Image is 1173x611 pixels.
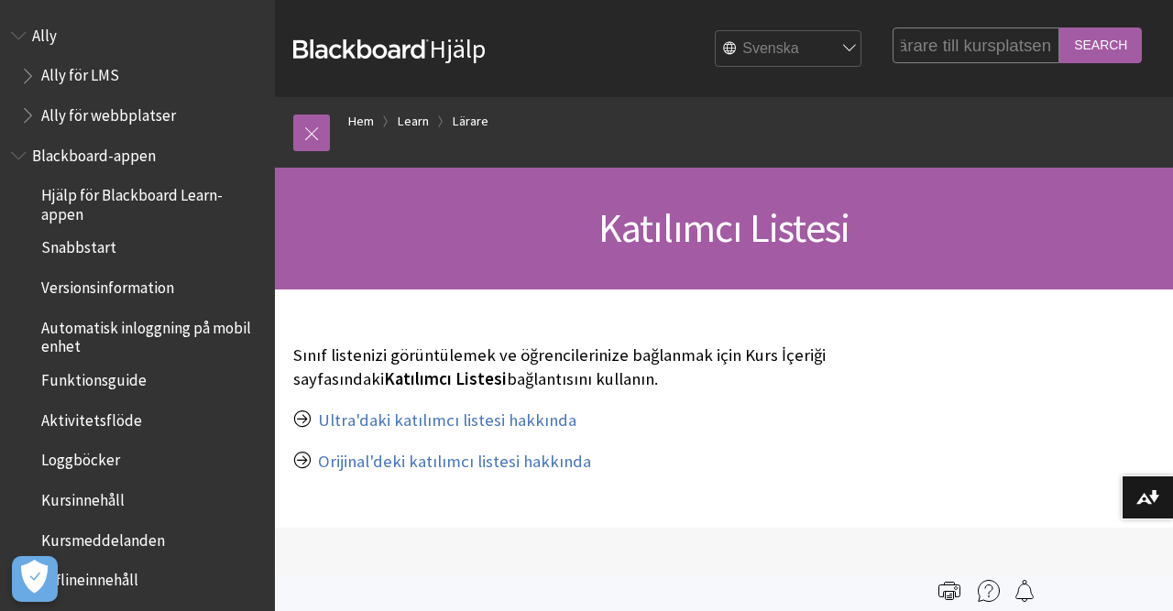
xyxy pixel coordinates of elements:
[384,368,507,389] span: Katılımcı Listesi
[41,100,176,125] span: Ally för webbplatser
[41,60,119,85] span: Ally för LMS
[41,365,147,389] span: Funktionsguide
[938,580,960,602] img: Print
[293,39,429,59] strong: Blackboard
[1014,580,1036,602] img: Follow this page
[348,110,374,133] a: Hem
[453,110,488,133] a: Lärare
[41,272,174,297] span: Versionsinformation
[293,32,486,65] a: BlackboardHjälp
[716,30,862,67] select: Site Language Selector
[318,451,591,473] a: Orijinal'deki katılımcı listesi hakkında
[293,344,883,391] p: Sınıf listenizi görüntülemek ve öğrencilerinize bağlanmak için Kurs İçeriği sayfasındaki bağlantı...
[41,445,120,470] span: Loggböcker
[32,140,156,165] span: Blackboard-appen
[41,485,125,509] span: Kursinnehåll
[41,405,142,430] span: Aktivitetsflöde
[978,580,1000,602] img: More help
[41,564,138,589] span: Offlineinnehåll
[398,110,429,133] a: Learn
[598,202,850,253] span: Katılımcı Listesi
[11,20,264,131] nav: Book outline for Anthology Ally Help
[41,233,116,257] span: Snabbstart
[41,312,262,355] span: Automatisk inloggning på mobil enhet
[32,20,57,45] span: Ally
[1059,27,1142,63] input: Search
[41,180,262,224] span: Hjälp för Blackboard Learn-appen
[41,525,165,550] span: Kursmeddelanden
[12,556,58,602] button: Open Preferences
[318,409,576,431] a: Ultra'daki katılımcı listesi hakkında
